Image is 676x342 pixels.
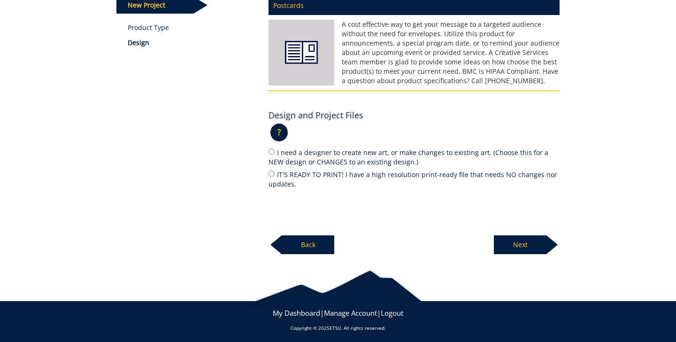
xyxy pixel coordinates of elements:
[494,235,546,254] p: Next
[128,38,255,47] p: Design
[269,20,560,85] p: A cost effective way to get your message to a targeted audience without the need for envelopes. U...
[270,124,288,141] p: ?
[269,147,560,167] label: I need a designer to create new art, or make changes to existing art. (Choose this for a NEW desi...
[269,148,275,155] input: I need a designer to create new art, or make changes to existing art. (Choose this for a NEW desi...
[269,171,275,177] input: IT'S READY TO PRINT! I have a high resolution print-ready file that needs NO changes nor updates.
[269,169,560,189] label: IT'S READY TO PRINT! I have a high resolution print-ready file that needs NO changes nor updates.
[324,308,377,318] a: Manage Account
[273,308,320,318] a: My Dashboard
[330,325,341,331] a: ETSU
[282,235,334,254] p: Back
[128,23,255,32] a: Product Type
[269,111,363,120] h4: Design and Project Files
[381,308,403,318] a: Logout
